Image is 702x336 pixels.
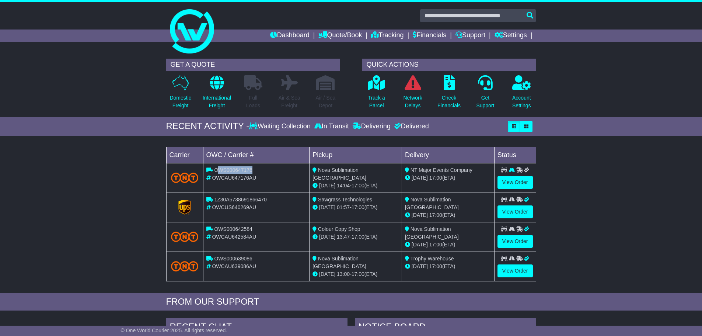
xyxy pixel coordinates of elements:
p: Full Loads [244,94,262,110]
div: - (ETA) [312,182,399,190]
p: Network Delays [403,94,422,110]
span: Sawgrass Technologies [318,197,372,202]
div: - (ETA) [312,233,399,241]
span: Nova Sublimation [GEOGRAPHIC_DATA] [312,167,366,181]
p: Check Financials [437,94,461,110]
div: QUICK ACTIONS [362,59,536,71]
div: - (ETA) [312,270,399,278]
p: International Freight [203,94,231,110]
p: Track a Parcel [368,94,385,110]
span: [DATE] [412,263,428,269]
span: 17:00 [352,183,364,188]
td: Carrier [166,147,203,163]
span: Nova Sublimation [GEOGRAPHIC_DATA] [312,256,366,269]
a: View Order [497,235,533,248]
span: 17:00 [352,204,364,210]
span: OWCAU647176AU [212,175,256,181]
div: RECENT ACTIVITY - [166,121,249,132]
td: Delivery [402,147,494,163]
span: © One World Courier 2025. All rights reserved. [121,328,227,333]
span: 13:00 [337,271,350,277]
span: [DATE] [319,204,335,210]
p: Get Support [476,94,494,110]
span: OWCAU639086AU [212,263,256,269]
a: Financials [413,30,446,42]
span: [DATE] [412,212,428,218]
p: Air & Sea Freight [279,94,300,110]
a: GetSupport [476,75,495,114]
a: View Order [497,205,533,218]
img: TNT_Domestic.png [171,232,199,242]
span: 17:00 [429,175,442,181]
span: 1Z30A5738691866470 [214,197,266,202]
span: NT Major Events Company [411,167,472,173]
span: 17:00 [352,271,364,277]
span: 17:00 [429,242,442,247]
span: [DATE] [319,271,335,277]
a: AccountSettings [512,75,531,114]
div: Delivered [392,122,429,131]
td: Pickup [310,147,402,163]
span: 13:47 [337,234,350,240]
span: 17:00 [429,212,442,218]
div: (ETA) [405,174,491,182]
a: CheckFinancials [437,75,461,114]
span: OWS000639086 [214,256,252,261]
span: OWCUS640269AU [212,204,256,210]
span: Nova Sublimation [GEOGRAPHIC_DATA] [405,226,459,240]
span: Nova Sublimation [GEOGRAPHIC_DATA] [405,197,459,210]
span: [DATE] [412,242,428,247]
div: GET A QUOTE [166,59,340,71]
a: Settings [495,30,527,42]
a: NetworkDelays [403,75,422,114]
div: - (ETA) [312,204,399,211]
img: GetCarrierServiceLogo [178,200,191,215]
a: DomesticFreight [169,75,191,114]
span: [DATE] [412,175,428,181]
span: 14:04 [337,183,350,188]
div: In Transit [312,122,351,131]
div: (ETA) [405,263,491,270]
div: FROM OUR SUPPORT [166,297,536,307]
div: Delivering [351,122,392,131]
a: InternationalFreight [202,75,231,114]
p: Account Settings [512,94,531,110]
td: Status [494,147,536,163]
span: 17:00 [352,234,364,240]
div: (ETA) [405,241,491,249]
a: Support [455,30,485,42]
p: Domestic Freight [170,94,191,110]
a: Dashboard [270,30,310,42]
span: OWS000647176 [214,167,252,173]
span: [DATE] [319,183,335,188]
a: Quote/Book [318,30,362,42]
span: OWS000642584 [214,226,252,232]
a: View Order [497,264,533,277]
span: Trophy Warehouse [411,256,454,261]
p: Air / Sea Depot [316,94,336,110]
span: [DATE] [319,234,335,240]
span: 17:00 [429,263,442,269]
span: OWCAU642584AU [212,234,256,240]
a: Track aParcel [368,75,385,114]
div: (ETA) [405,211,491,219]
span: 01:57 [337,204,350,210]
span: Colour Copy Shop [318,226,360,232]
td: OWC / Carrier # [203,147,310,163]
img: TNT_Domestic.png [171,173,199,183]
a: Tracking [371,30,404,42]
img: TNT_Domestic.png [171,261,199,271]
div: Waiting Collection [249,122,312,131]
a: View Order [497,176,533,189]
